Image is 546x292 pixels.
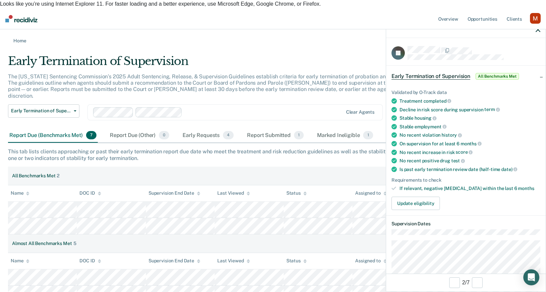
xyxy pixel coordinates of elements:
a: Home [8,37,538,44]
div: Early Requests [181,128,235,143]
div: Stable [399,124,540,130]
div: DOC ID [79,190,101,196]
span: × [541,7,546,16]
span: 0 [159,131,169,140]
span: Early Termination of Supervision [391,73,470,80]
span: score [456,149,473,155]
div: Clear agents [346,109,374,115]
div: Supervision End Date [149,258,200,264]
div: No recent increase in risk [399,149,540,155]
span: 7 [86,131,96,140]
a: Opportunities [466,8,499,29]
span: All Benchmarks Met [476,73,519,80]
span: date) [501,167,517,172]
span: 1 [363,131,373,140]
a: Clients [505,8,523,29]
a: Overview [437,8,460,29]
div: Validated by O-Track data [391,90,540,95]
div: Decline in risk score during supervision [399,107,540,113]
div: DOC ID [79,258,101,264]
div: No recent violation [399,132,540,138]
span: housing [415,115,437,121]
span: test [451,158,465,163]
div: Supervision End Date [149,190,200,196]
div: Last Viewed [217,190,250,196]
div: 2 / 7 [386,274,546,291]
div: Early Termination of Supervision [8,54,418,73]
div: No recent positive drug [399,158,540,164]
span: completed [424,98,452,104]
div: 5 [73,241,76,246]
div: This tab lists clients approaching or past their early termination report due date who meet the t... [8,148,538,161]
div: Status [286,258,307,264]
button: Update eligibility [391,197,440,210]
div: Is past early termination review date (half-time [399,166,540,172]
div: Almost All Benchmarks Met [12,241,72,246]
span: employment [415,124,446,129]
div: Report Submitted [246,128,305,143]
dt: Supervision Dates [391,221,540,227]
span: months [518,186,534,191]
span: history [442,132,462,138]
div: Treatment [399,98,540,104]
div: If relevant, negative [MEDICAL_DATA] within the last 6 [399,186,540,191]
div: Last Viewed [217,258,250,264]
div: Assigned to [355,258,386,264]
p: The [US_STATE] Sentencing Commission’s 2025 Adult Sentencing, Release, & Supervision Guidelines e... [8,73,412,99]
span: 1 [294,131,304,140]
span: months [461,141,482,146]
div: Report Due (Benchmarks Met) [8,128,98,143]
button: Previous Opportunity [449,277,460,288]
div: Assigned to [355,190,386,196]
div: On supervision for at least 6 [399,141,540,147]
div: Report Due (Other) [108,128,171,143]
img: Recidiviz [5,15,37,22]
div: All Benchmarks Met [12,173,55,179]
span: 4 [223,131,234,140]
div: Early Termination of SupervisionAll Benchmarks Met [386,66,546,87]
button: Next Opportunity [472,277,483,288]
div: Stable [399,115,540,121]
div: Name [11,258,29,264]
div: Name [11,190,29,196]
div: Open Intercom Messenger [523,269,539,285]
span: term [484,107,500,112]
div: Marked Ineligible [316,128,374,143]
div: Requirements to check [391,177,540,183]
div: Status [286,190,307,196]
span: Early Termination of Supervision [11,108,71,114]
div: 2 [57,173,59,179]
